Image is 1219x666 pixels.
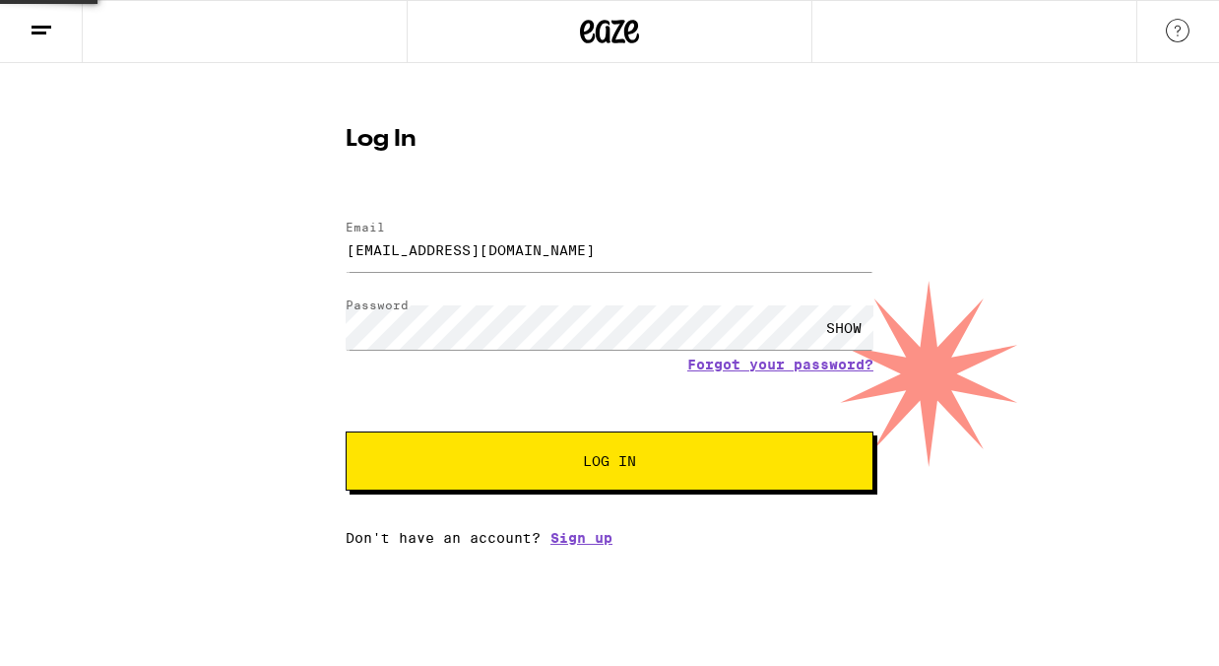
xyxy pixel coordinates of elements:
[346,530,873,546] div: Don't have an account?
[346,128,873,152] h1: Log In
[814,305,873,350] div: SHOW
[687,357,873,372] a: Forgot your password?
[346,432,873,491] button: Log In
[346,228,873,272] input: Email
[583,454,636,468] span: Log In
[346,299,409,311] label: Password
[346,221,385,233] label: Email
[550,530,612,546] a: Sign up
